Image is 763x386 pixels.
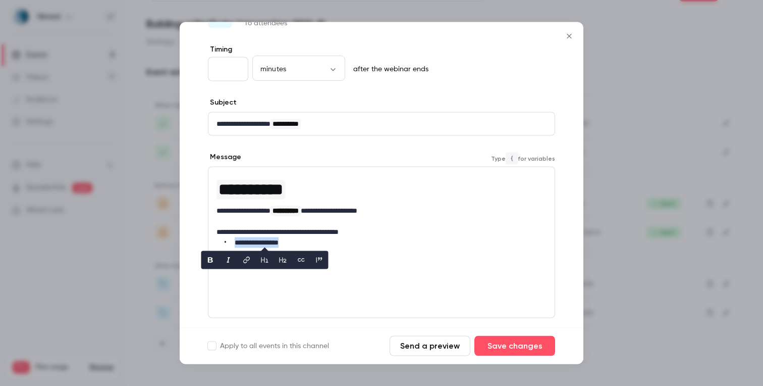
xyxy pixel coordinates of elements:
label: Subject [208,98,237,108]
div: editor [208,113,555,135]
label: Apply to all events in this channel [208,341,329,351]
span: Type for variables [491,152,555,164]
button: Send a preview [390,336,470,356]
button: Close [559,26,579,46]
code: { [506,152,518,164]
label: Timing [208,44,555,55]
button: bold [202,252,219,268]
div: editor [208,167,555,265]
button: Save changes [474,336,555,356]
label: Message [208,152,241,162]
button: link [239,252,255,268]
button: blockquote [311,252,328,268]
button: italic [221,252,237,268]
p: To attendees [244,18,322,28]
div: minutes [252,64,345,74]
p: after the webinar ends [349,64,428,74]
